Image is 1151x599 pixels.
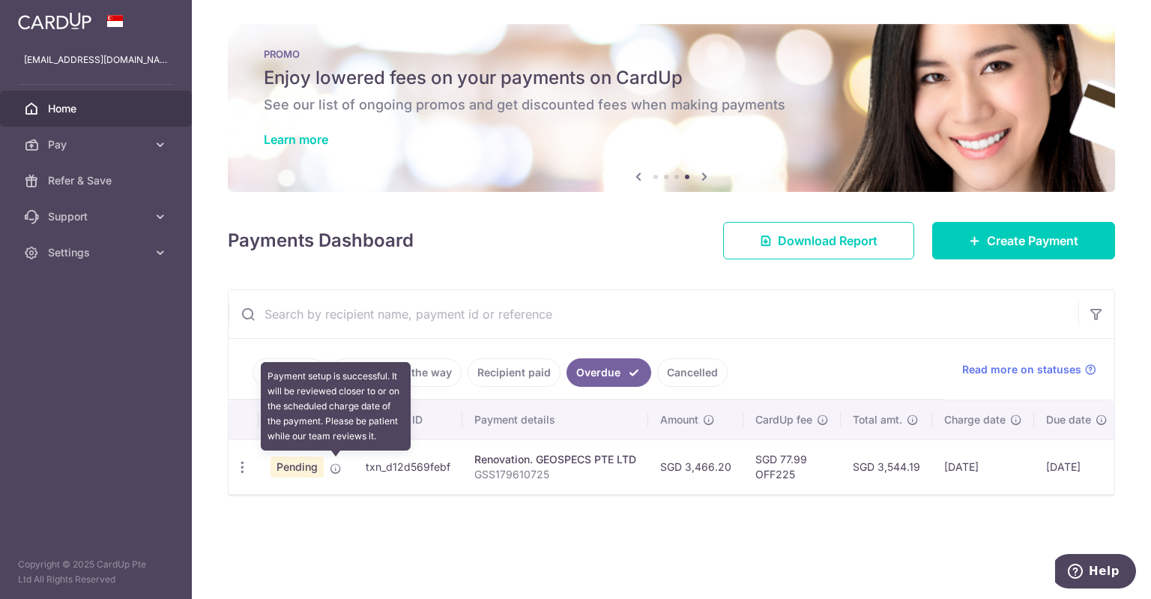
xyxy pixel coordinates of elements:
td: [DATE] [1034,439,1120,494]
span: Total amt. [853,412,902,427]
td: SGD 77.99 OFF225 [743,439,841,494]
h6: See our list of ongoing promos and get discounted fees when making payments [264,96,1079,114]
td: txn_d12d569febf [354,439,462,494]
span: Create Payment [987,232,1078,250]
span: Amount [660,412,698,427]
a: Recipient paid [468,358,561,387]
a: Create Payment [932,222,1115,259]
a: Learn more [264,132,328,147]
h5: Enjoy lowered fees on your payments on CardUp [264,66,1079,90]
th: Payment details [462,400,648,439]
span: Charge date [944,412,1006,427]
a: Download Report [723,222,914,259]
h4: Payments Dashboard [228,227,414,254]
span: Refer & Save [48,173,147,188]
span: Home [48,101,147,116]
a: Overdue [567,358,651,387]
td: [DATE] [932,439,1034,494]
span: Read more on statuses [962,362,1081,377]
span: Support [48,209,147,224]
img: Latest Promos banner [228,24,1115,192]
a: Upcoming [253,358,325,387]
span: Settings [48,245,147,260]
span: Download Report [778,232,877,250]
img: CardUp [18,12,91,30]
span: CardUp fee [755,412,812,427]
span: Due date [1046,412,1091,427]
div: Renovation. GEOSPECS PTE LTD [474,452,636,467]
td: SGD 3,466.20 [648,439,743,494]
td: SGD 3,544.19 [841,439,932,494]
div: Payment setup is successful. It will be reviewed closer to or on the scheduled charge date of the... [261,362,411,451]
span: Pending [271,457,324,478]
span: Pay [48,137,147,152]
iframe: Opens a widget where you can find more information [1055,554,1136,592]
a: Cancelled [657,358,728,387]
p: [EMAIL_ADDRESS][DOMAIN_NAME] [24,52,168,67]
input: Search by recipient name, payment id or reference [229,290,1078,338]
p: GSS179610725 [474,467,636,482]
a: Read more on statuses [962,362,1096,377]
p: PROMO [264,48,1079,60]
